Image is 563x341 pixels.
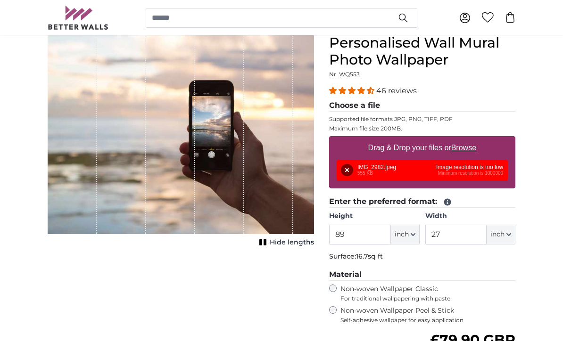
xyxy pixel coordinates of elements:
[340,306,515,324] label: Non-woven Wallpaper Peel & Stick
[391,225,420,244] button: inch
[329,100,515,112] legend: Choose a file
[356,252,383,260] span: 16.7sq ft
[376,86,417,95] span: 46 reviews
[48,34,314,249] div: 1 of 1
[451,144,476,152] u: Browse
[329,86,376,95] span: 4.37 stars
[48,6,109,30] img: Betterwalls
[364,138,480,157] label: Drag & Drop your files or
[425,211,515,221] label: Width
[329,71,360,78] span: Nr. WQ553
[340,295,515,302] span: For traditional wallpapering with paste
[257,236,314,249] button: Hide lengths
[329,269,515,281] legend: Material
[329,196,515,208] legend: Enter the preferred format:
[329,211,419,221] label: Height
[340,317,515,324] span: Self-adhesive wallpaper for easy application
[487,225,515,244] button: inch
[329,252,515,261] p: Surface:
[270,238,314,247] span: Hide lengths
[329,34,515,68] h1: Personalised Wall Mural Photo Wallpaper
[395,230,409,239] span: inch
[329,115,515,123] p: Supported file formats JPG, PNG, TIFF, PDF
[490,230,505,239] span: inch
[340,284,515,302] label: Non-woven Wallpaper Classic
[329,125,515,132] p: Maximum file size 200MB.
